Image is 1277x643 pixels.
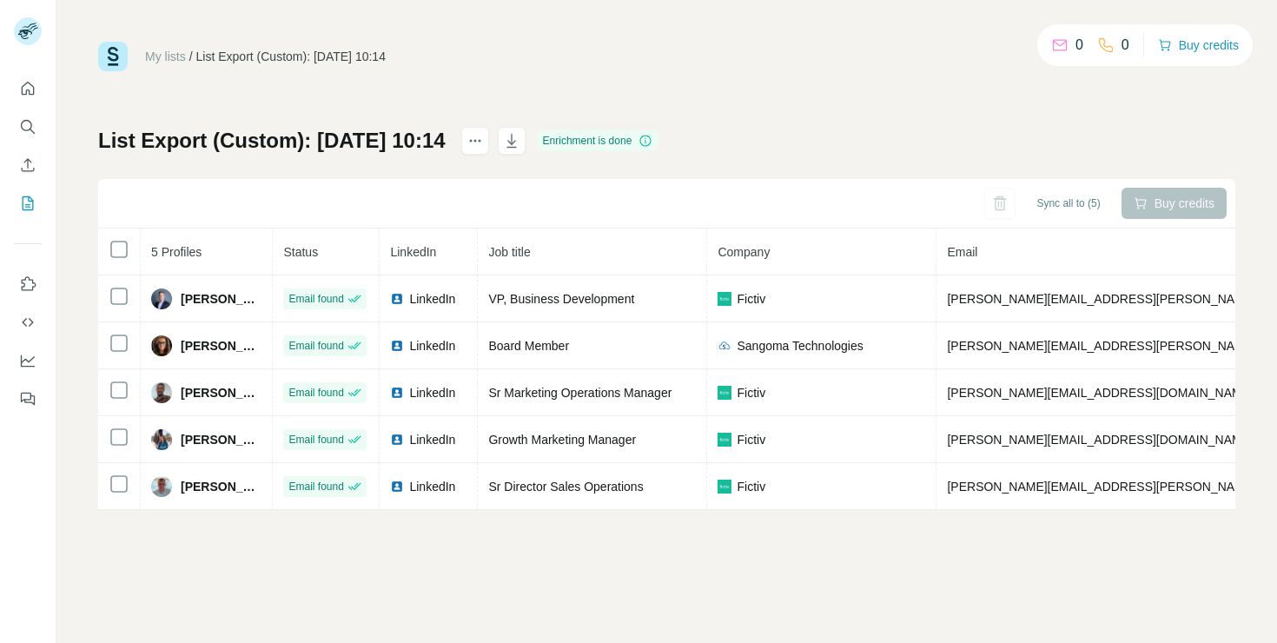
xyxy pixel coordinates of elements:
span: Email found [288,479,343,494]
span: Email found [288,291,343,307]
button: Use Surfe on LinkedIn [14,268,42,300]
img: LinkedIn logo [390,433,404,447]
img: company-logo [718,339,731,353]
img: company-logo [718,480,731,494]
span: LinkedIn [409,431,455,448]
span: [PERSON_NAME] [181,478,261,495]
span: LinkedIn [409,337,455,355]
span: LinkedIn [409,384,455,401]
img: Avatar [151,382,172,403]
span: LinkedIn [409,290,455,308]
img: LinkedIn logo [390,292,404,306]
button: My lists [14,188,42,219]
span: Fictiv [737,478,765,495]
span: Fictiv [737,431,765,448]
button: Feedback [14,383,42,414]
span: [PERSON_NAME][EMAIL_ADDRESS][DOMAIN_NAME] [947,433,1253,447]
img: company-logo [718,386,731,400]
span: [PERSON_NAME][EMAIL_ADDRESS][DOMAIN_NAME] [947,386,1253,400]
span: LinkedIn [390,245,436,259]
span: [PERSON_NAME] [181,290,261,308]
span: Job title [488,245,530,259]
button: Enrich CSV [14,149,42,181]
div: Enrichment is done [538,130,658,151]
span: Fictiv [737,290,765,308]
button: Sync all to (5) [1024,190,1112,216]
span: 5 Profiles [151,245,202,259]
img: LinkedIn logo [390,480,404,494]
span: Email [947,245,977,259]
span: LinkedIn [409,478,455,495]
span: [PERSON_NAME] [181,384,261,401]
img: company-logo [718,292,731,306]
img: Avatar [151,476,172,497]
span: VP, Business Development [488,292,634,306]
span: Email found [288,385,343,401]
li: / [189,48,193,65]
button: Use Surfe API [14,307,42,338]
p: 0 [1122,35,1129,56]
span: Email found [288,432,343,447]
span: Sr Marketing Operations Manager [488,386,672,400]
span: Sr Director Sales Operations [488,480,643,494]
span: Status [283,245,318,259]
button: Quick start [14,73,42,104]
a: My lists [145,50,186,63]
button: actions [461,127,489,155]
img: LinkedIn logo [390,339,404,353]
span: Company [718,245,770,259]
button: Buy credits [1158,33,1239,57]
img: Avatar [151,288,172,309]
span: Growth Marketing Manager [488,433,636,447]
span: Sangoma Technologies [737,337,863,355]
button: Search [14,111,42,143]
span: Sync all to (5) [1036,196,1100,211]
img: Avatar [151,429,172,450]
span: Fictiv [737,384,765,401]
span: Email found [288,338,343,354]
span: [PERSON_NAME] [181,337,261,355]
span: Board Member [488,339,569,353]
span: [PERSON_NAME] [181,431,261,448]
div: List Export (Custom): [DATE] 10:14 [196,48,386,65]
img: company-logo [718,433,731,447]
button: Dashboard [14,345,42,376]
p: 0 [1075,35,1083,56]
img: LinkedIn logo [390,386,404,400]
img: Avatar [151,335,172,356]
img: Surfe Logo [98,42,128,71]
h1: List Export (Custom): [DATE] 10:14 [98,127,446,155]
